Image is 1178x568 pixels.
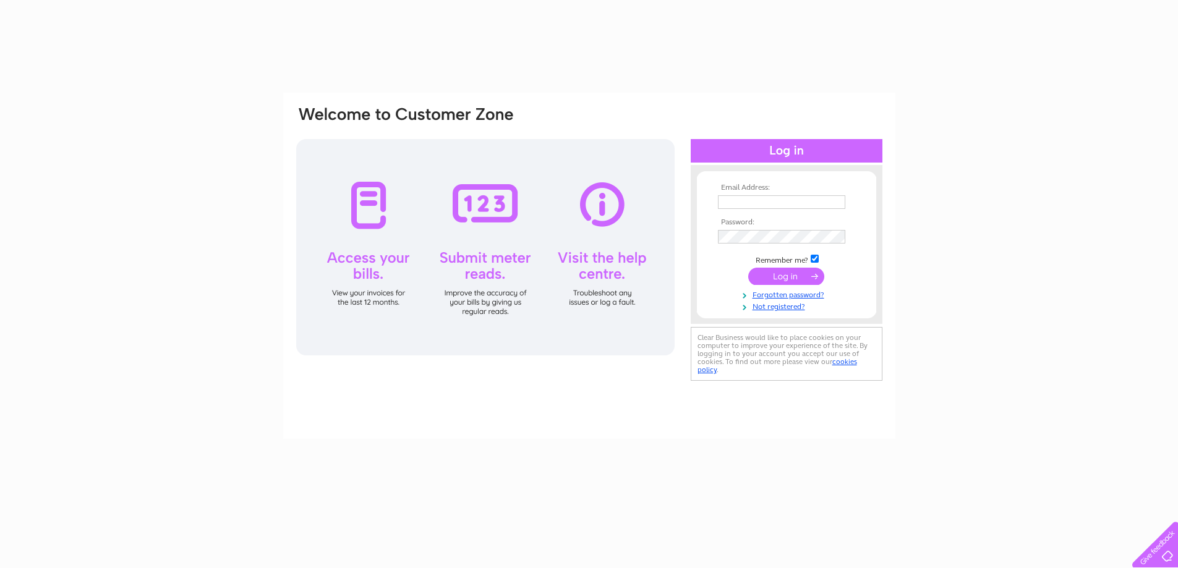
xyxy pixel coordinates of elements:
[718,300,858,312] a: Not registered?
[691,327,882,381] div: Clear Business would like to place cookies on your computer to improve your experience of the sit...
[718,288,858,300] a: Forgotten password?
[748,268,824,285] input: Submit
[715,218,858,227] th: Password:
[715,184,858,192] th: Email Address:
[715,253,858,265] td: Remember me?
[698,357,857,374] a: cookies policy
